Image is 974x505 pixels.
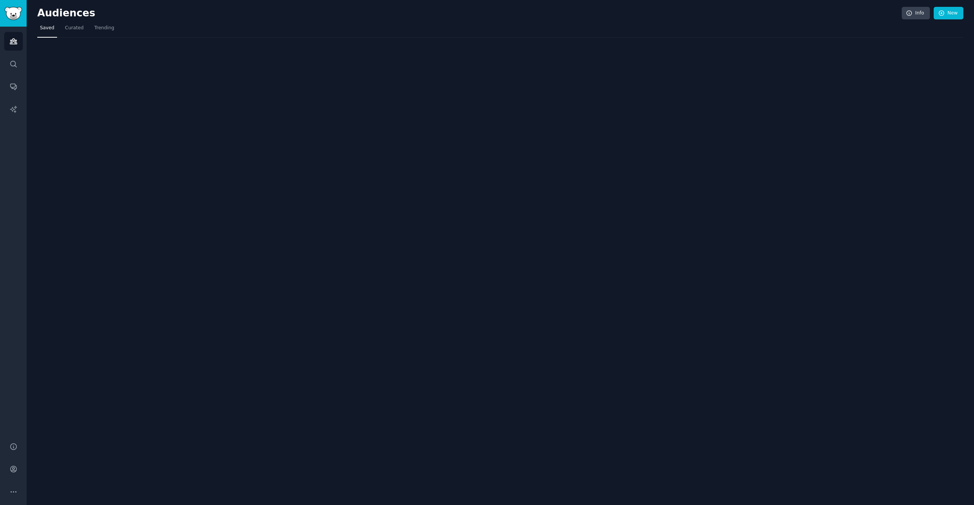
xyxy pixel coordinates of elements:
a: Curated [62,22,86,38]
span: Saved [40,25,54,32]
a: Info [902,7,930,20]
span: Trending [94,25,114,32]
a: New [934,7,963,20]
h2: Audiences [37,7,902,19]
img: GummySearch logo [5,7,22,20]
a: Trending [92,22,117,38]
a: Saved [37,22,57,38]
span: Curated [65,25,84,32]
